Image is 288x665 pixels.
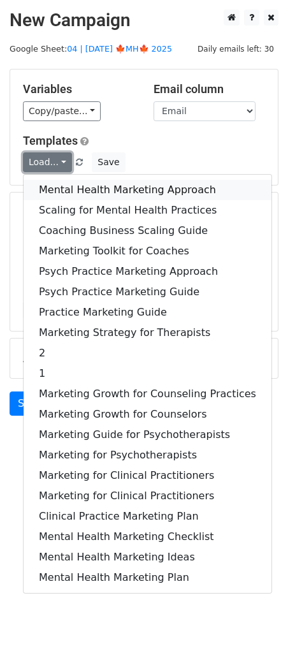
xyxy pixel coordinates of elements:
[23,82,134,96] h5: Variables
[10,10,278,31] h2: New Campaign
[23,101,101,121] a: Copy/paste...
[24,221,271,241] a: Coaching Business Scaling Guide
[24,547,271,567] a: Mental Health Marketing Ideas
[10,44,172,54] small: Google Sheet:
[24,180,271,200] a: Mental Health Marketing Approach
[193,44,278,54] a: Daily emails left: 30
[24,486,271,506] a: Marketing for Clinical Practitioners
[154,82,265,96] h5: Email column
[24,425,271,445] a: Marketing Guide for Psychotherapists
[67,44,172,54] a: 04 | [DATE] 🍁MH🍁 2025
[24,302,271,323] a: Practice Marketing Guide
[24,384,271,404] a: Marketing Growth for Counseling Practices
[24,363,271,384] a: 1
[224,604,288,665] iframe: Chat Widget
[24,567,271,588] a: Mental Health Marketing Plan
[24,404,271,425] a: Marketing Growth for Counselors
[23,134,78,147] a: Templates
[24,200,271,221] a: Scaling for Mental Health Practices
[24,506,271,527] a: Clinical Practice Marketing Plan
[24,261,271,282] a: Psych Practice Marketing Approach
[24,465,271,486] a: Marketing for Clinical Practitioners
[24,241,271,261] a: Marketing Toolkit for Coaches
[193,42,278,56] span: Daily emails left: 30
[23,152,72,172] a: Load...
[24,282,271,302] a: Psych Practice Marketing Guide
[92,152,125,172] button: Save
[10,391,52,416] a: Send
[24,343,271,363] a: 2
[24,323,271,343] a: Marketing Strategy for Therapists
[24,527,271,547] a: Mental Health Marketing Checklist
[24,445,271,465] a: Marketing for Psychotherapists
